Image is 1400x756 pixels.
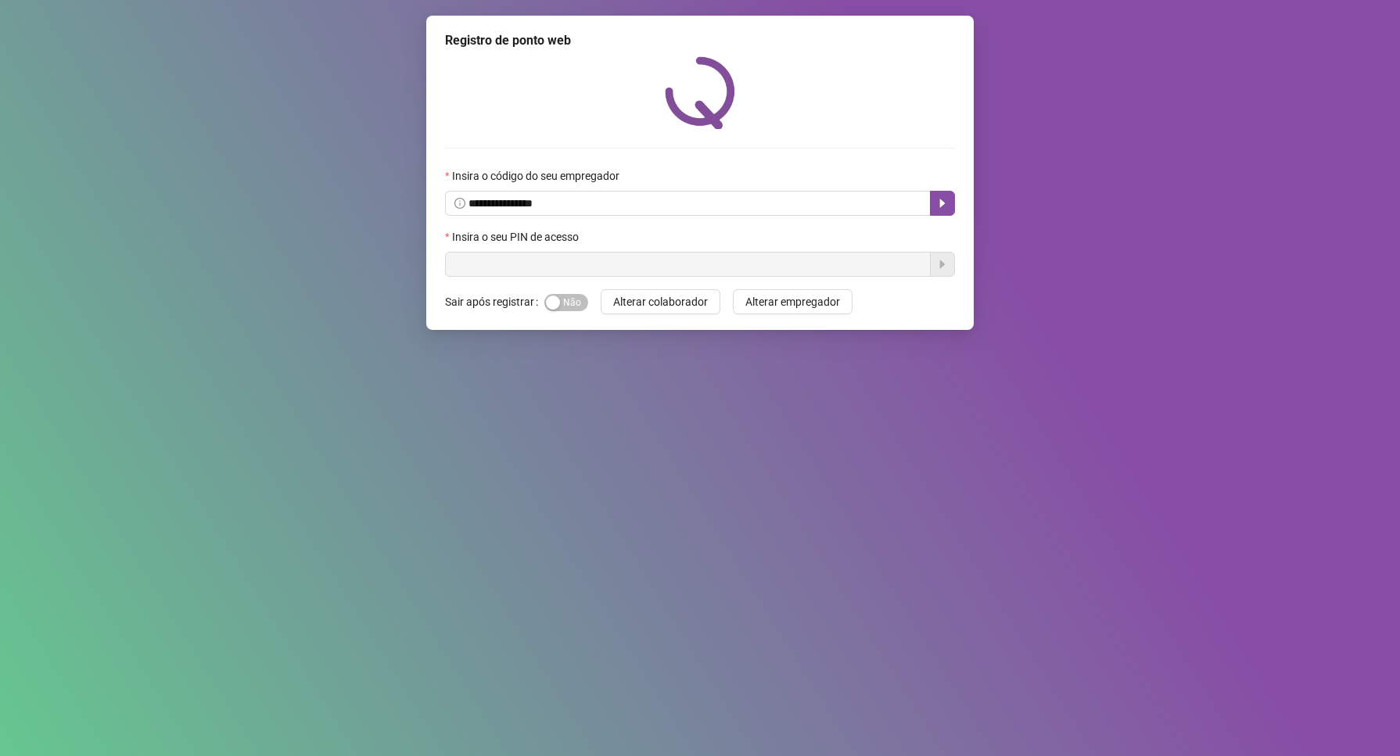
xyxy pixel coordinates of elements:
[733,289,853,314] button: Alterar empregador
[936,197,949,210] span: caret-right
[601,289,720,314] button: Alterar colaborador
[665,56,735,129] img: QRPoint
[613,293,708,310] span: Alterar colaborador
[445,228,589,245] label: Insira o seu PIN de acesso
[745,293,840,310] span: Alterar empregador
[445,31,955,50] div: Registro de ponto web
[454,198,465,209] span: info-circle
[445,289,544,314] label: Sair após registrar
[445,167,630,185] label: Insira o código do seu empregador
